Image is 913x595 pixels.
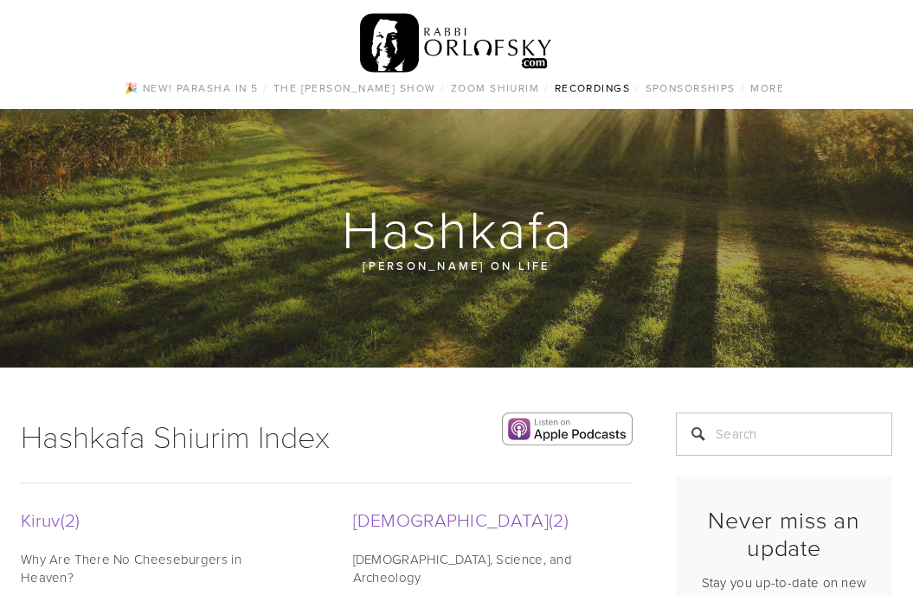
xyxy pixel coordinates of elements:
[640,77,741,99] a: Sponsorships
[691,506,878,562] h2: Never miss an update
[268,77,441,99] a: The [PERSON_NAME] Show
[61,507,80,532] span: 2
[263,80,267,95] span: /
[550,77,635,99] a: Recordings
[119,77,263,99] a: 🎉 NEW! Parasha in 5
[440,80,445,95] span: /
[446,77,544,99] a: Zoom Shiurim
[360,10,553,77] img: RabbiOrlofsky.com
[635,80,640,95] span: /
[745,77,789,99] a: More
[544,80,549,95] span: /
[741,80,745,95] span: /
[676,413,892,456] input: Search
[549,507,569,532] span: 2
[108,256,806,275] p: [PERSON_NAME] on Life
[21,550,297,586] a: Why Are There No Cheeseburgers in Heaven?
[353,507,633,532] a: [DEMOGRAPHIC_DATA]2
[21,201,894,256] h1: Hashkafa
[353,550,629,586] a: [DEMOGRAPHIC_DATA], Science, and Archeology
[21,507,301,532] a: Kiruv2
[21,413,365,459] h1: Hashkafa Shiurim Index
